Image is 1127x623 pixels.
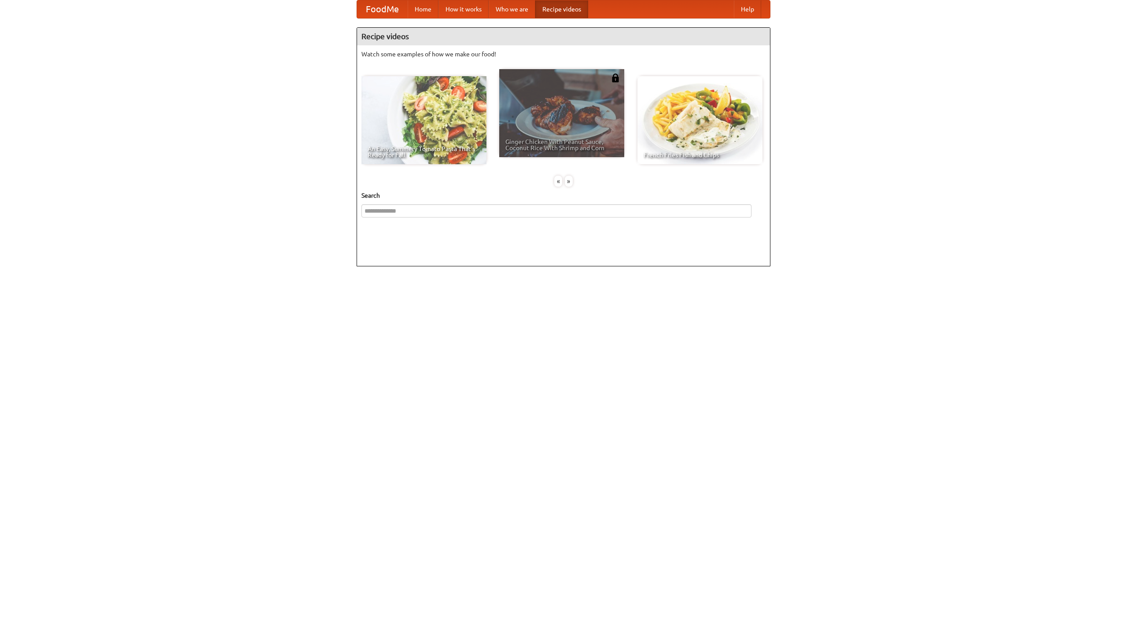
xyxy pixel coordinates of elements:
[554,176,562,187] div: «
[535,0,588,18] a: Recipe videos
[611,74,620,82] img: 483408.png
[565,176,573,187] div: »
[408,0,438,18] a: Home
[644,152,756,158] span: French Fries Fish and Chips
[361,76,486,164] a: An Easy, Summery Tomato Pasta That's Ready for Fall
[361,191,766,200] h5: Search
[361,50,766,59] p: Watch some examples of how we make our food!
[357,28,770,45] h4: Recipe videos
[438,0,489,18] a: How it works
[357,0,408,18] a: FoodMe
[489,0,535,18] a: Who we are
[637,76,762,164] a: French Fries Fish and Chips
[734,0,761,18] a: Help
[368,146,480,158] span: An Easy, Summery Tomato Pasta That's Ready for Fall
